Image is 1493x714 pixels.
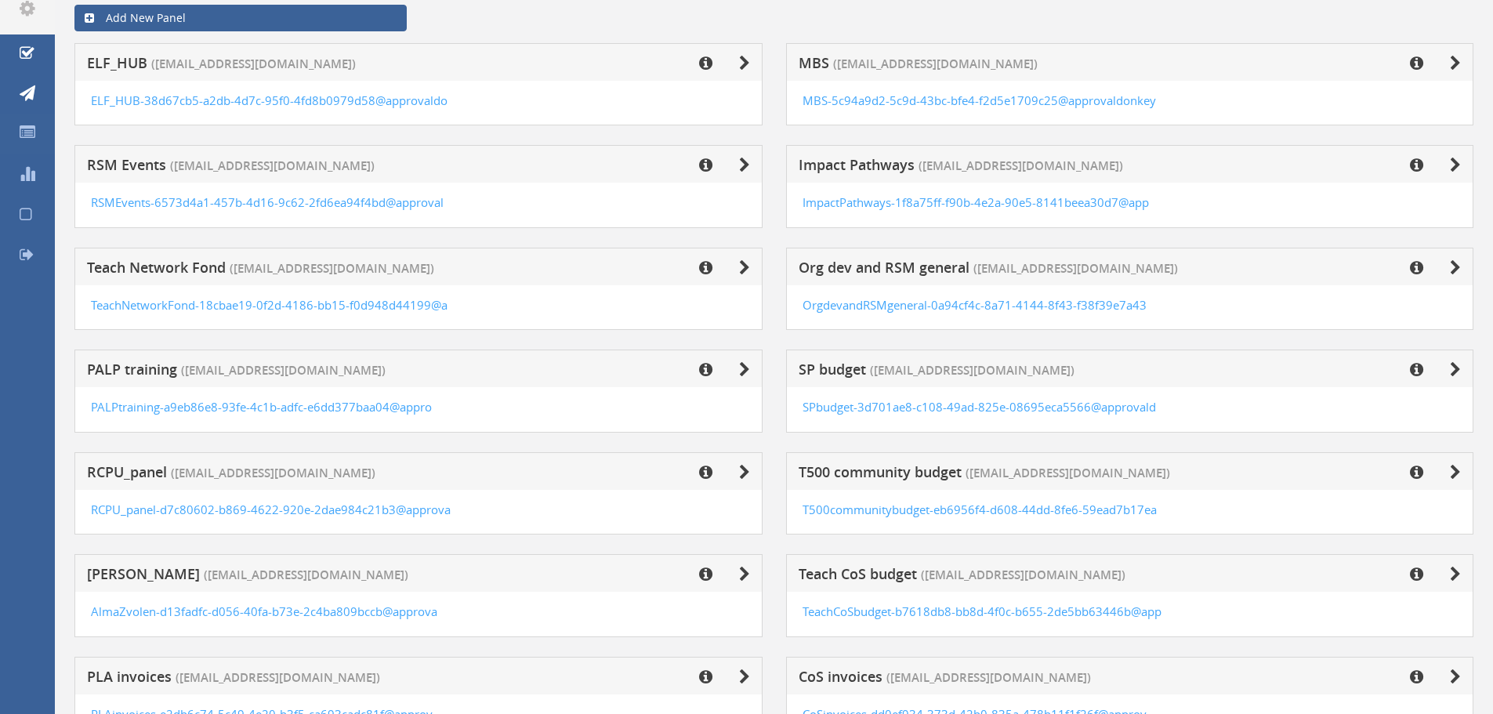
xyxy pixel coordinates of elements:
[91,194,444,210] a: RSMEvents-6573d4a1-457b-4d16-9c62-2fd6ea94f4bd@approval
[91,603,437,619] a: AlmaZvolen-d13fadfc-d056-40fa-b73e-2c4ba809bccb@approva
[803,92,1156,108] a: MBS-5c94a9d2-5c9d-43bc-bfe4-f2d5e1709c25@approvaldonkey
[87,360,177,379] span: PALP training
[803,297,1147,313] a: OrgdevandRSMgeneral-0a94cf4c-8a71-4144-8f43-f38f39e7a43
[833,56,1038,72] span: ([EMAIL_ADDRESS][DOMAIN_NAME])
[799,258,969,277] span: Org dev and RSM general
[799,155,915,174] span: Impact Pathways
[921,567,1125,583] span: ([EMAIL_ADDRESS][DOMAIN_NAME])
[803,399,1156,415] a: SPbudget-3d701ae8-c108-49ad-825e-08695eca5566@approvald
[87,155,166,174] span: RSM Events
[799,667,882,686] span: CoS invoices
[799,564,917,583] span: Teach CoS budget
[176,669,380,686] span: ([EMAIL_ADDRESS][DOMAIN_NAME])
[91,502,451,517] a: RCPU_panel-d7c80602-b869-4622-920e-2dae984c21b3@approva
[87,564,200,583] span: [PERSON_NAME]
[230,260,434,277] span: ([EMAIL_ADDRESS][DOMAIN_NAME])
[803,502,1157,517] a: T500communitybudget-eb6956f4-d608-44dd-8fe6-59ead7b17ea
[87,462,167,481] span: RCPU_panel
[803,603,1161,619] a: TeachCoSbudget-b7618db8-bb8d-4f0c-b655-2de5bb63446b@app
[91,92,448,108] a: ELF_HUB-38d67cb5-a2db-4d7c-95f0-4fd8b0979d58@approvaldo
[799,462,962,481] span: T500 community budget
[87,53,147,72] span: ELF_HUB
[966,465,1170,481] span: ([EMAIL_ADDRESS][DOMAIN_NAME])
[919,158,1123,174] span: ([EMAIL_ADDRESS][DOMAIN_NAME])
[171,465,375,481] span: ([EMAIL_ADDRESS][DOMAIN_NAME])
[74,5,407,31] a: Add New Panel
[799,360,866,379] span: SP budget
[181,362,386,379] span: ([EMAIL_ADDRESS][DOMAIN_NAME])
[91,297,448,313] a: TeachNetworkFond-18cbae19-0f2d-4186-bb15-f0d948d44199@a
[170,158,375,174] span: ([EMAIL_ADDRESS][DOMAIN_NAME])
[973,260,1178,277] span: ([EMAIL_ADDRESS][DOMAIN_NAME])
[799,53,829,72] span: MBS
[87,667,172,686] span: PLA invoices
[886,669,1091,686] span: ([EMAIL_ADDRESS][DOMAIN_NAME])
[91,399,432,415] a: PALPtraining-a9eb86e8-93fe-4c1b-adfc-e6dd377baa04@appro
[87,258,226,277] span: Teach Network Fond
[204,567,408,583] span: ([EMAIL_ADDRESS][DOMAIN_NAME])
[870,362,1074,379] span: ([EMAIL_ADDRESS][DOMAIN_NAME])
[803,194,1149,210] a: ImpactPathways-1f8a75ff-f90b-4e2a-90e5-8141beea30d7@app
[151,56,356,72] span: ([EMAIL_ADDRESS][DOMAIN_NAME])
